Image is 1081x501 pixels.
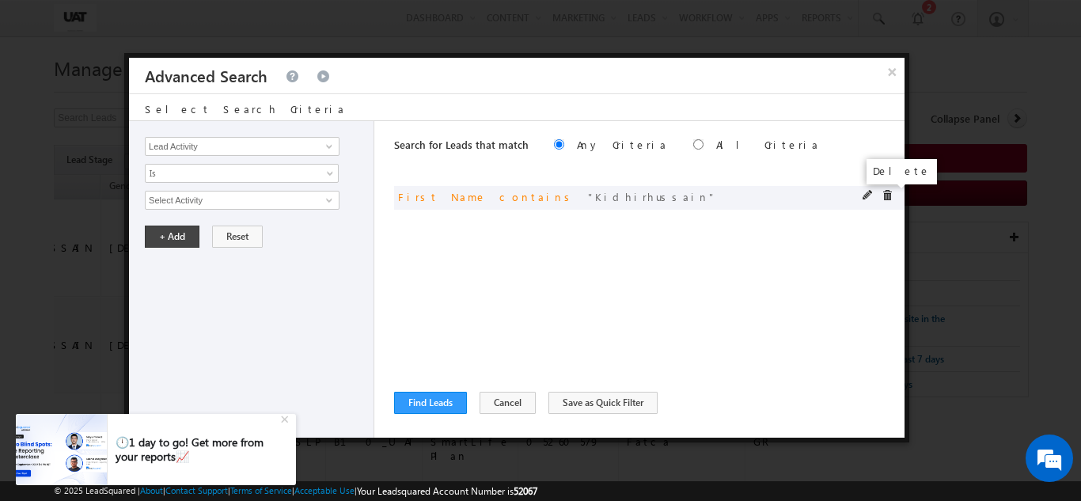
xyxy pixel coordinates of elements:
a: Show All Items [317,139,337,154]
span: © 2025 LeadSquared | | | | | [54,484,537,499]
a: Acceptable Use [294,485,355,495]
div: Minimize live chat window [260,8,298,46]
button: Reset [212,226,263,248]
a: Contact Support [165,485,228,495]
a: Is [145,164,339,183]
img: pictures [16,414,107,485]
span: Select Search Criteria [145,102,346,116]
span: Kidhirhussain [588,190,716,203]
input: Type to Search [145,137,339,156]
textarea: Type your message and hit 'Enter' [21,146,289,375]
div: + [277,408,296,427]
input: Type to Search [145,191,339,210]
span: 52067 [514,485,537,497]
span: Your Leadsquared Account Number is [357,485,537,497]
span: First Name [398,190,487,203]
span: Search for Leads that match [394,138,529,151]
div: Delete [867,159,937,184]
button: Cancel [480,392,536,414]
img: d_60004797649_company_0_60004797649 [27,83,66,104]
div: 🕛1 day to go! Get more from your reports📈 [116,435,279,464]
label: Any Criteria [577,138,668,151]
a: Show All Items [317,192,337,208]
span: contains [499,190,575,203]
button: × [879,58,905,85]
h3: Advanced Search [145,58,267,93]
span: Is [146,166,317,180]
div: Chat with us now [82,83,266,104]
label: All Criteria [716,138,820,151]
button: + Add [145,226,199,248]
a: Terms of Service [230,485,292,495]
button: Save as Quick Filter [548,392,658,414]
button: Find Leads [394,392,467,414]
a: About [140,485,163,495]
em: Start Chat [215,389,287,410]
